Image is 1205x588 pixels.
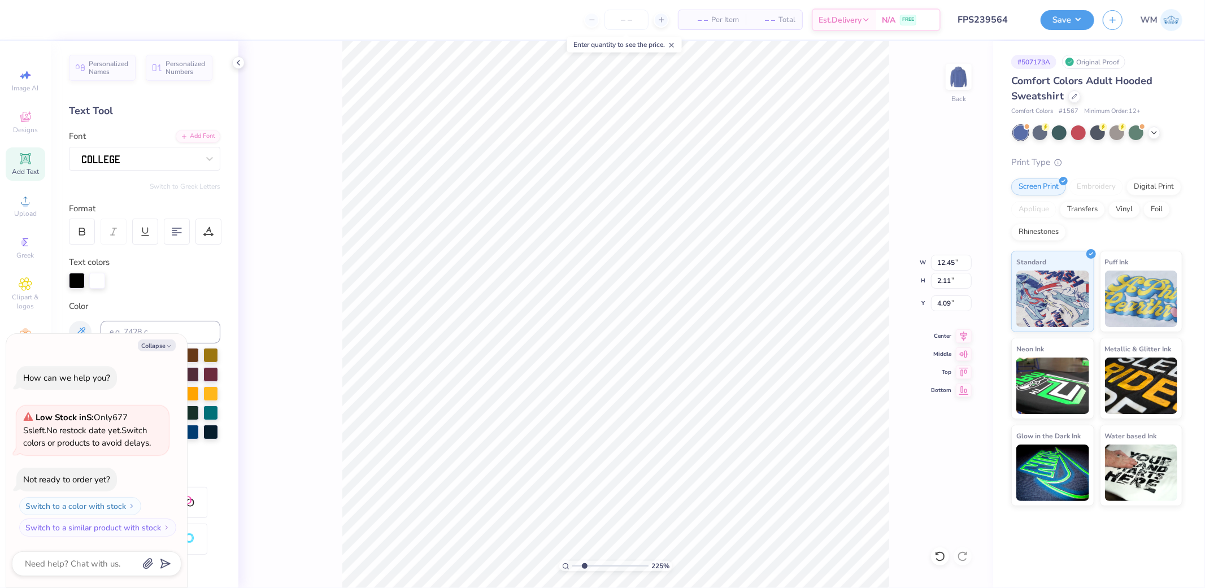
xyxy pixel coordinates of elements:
span: Personalized Numbers [166,60,206,76]
img: Glow in the Dark Ink [1016,445,1089,501]
label: Text colors [69,256,110,269]
img: Switch to a color with stock [128,503,135,509]
span: Top [931,368,951,376]
span: – – [752,14,775,26]
div: Transfers [1060,201,1105,218]
div: # 507173A [1011,55,1056,69]
button: Switch to Greek Letters [150,182,220,191]
input: – – [604,10,649,30]
span: Center [931,332,951,340]
img: Metallic & Glitter Ink [1105,358,1178,414]
img: Puff Ink [1105,271,1178,327]
span: Comfort Colors Adult Hooded Sweatshirt [1011,74,1152,103]
span: Add Text [12,167,39,176]
div: Format [69,202,221,215]
span: Upload [14,209,37,218]
div: Digital Print [1126,178,1181,195]
div: Vinyl [1108,201,1140,218]
input: e.g. 7428 c [101,321,220,343]
img: Wilfredo Manabat [1160,9,1182,31]
img: Water based Ink [1105,445,1178,501]
img: Switch to a similar product with stock [163,524,170,531]
a: WM [1141,9,1182,31]
span: Metallic & Glitter Ink [1105,343,1172,355]
div: Foil [1143,201,1170,218]
div: Add Font [176,130,220,143]
span: Minimum Order: 12 + [1084,107,1141,116]
img: Neon Ink [1016,358,1089,414]
span: Per Item [711,14,739,26]
div: Not ready to order yet? [23,474,110,485]
span: Middle [931,350,951,358]
span: Designs [13,125,38,134]
button: Collapse [138,339,176,351]
span: 225 % [651,561,669,571]
button: Switch to a color with stock [19,497,141,515]
div: Enter quantity to see the price. [567,37,682,53]
div: Back [951,94,966,104]
span: # 1567 [1059,107,1078,116]
span: Only 677 Ss left. Switch colors or products to avoid delays. [23,412,151,448]
div: Applique [1011,201,1056,218]
img: Standard [1016,271,1089,327]
input: Untitled Design [949,8,1032,31]
span: Total [778,14,795,26]
button: Save [1041,10,1094,30]
img: Back [947,66,970,88]
span: Puff Ink [1105,256,1129,268]
span: Personalized Names [89,60,129,76]
span: N/A [882,14,895,26]
span: Est. Delivery [819,14,862,26]
strong: Low Stock in S : [36,412,94,423]
div: Print Type [1011,156,1182,169]
div: How can we help you? [23,372,110,384]
span: Image AI [12,84,39,93]
div: Embroidery [1069,178,1123,195]
div: Original Proof [1062,55,1125,69]
div: Screen Print [1011,178,1066,195]
span: – – [685,14,708,26]
span: FREE [902,16,914,24]
div: Text Tool [69,103,220,119]
span: No restock date yet. [46,425,121,436]
div: Rhinestones [1011,224,1066,241]
span: Neon Ink [1016,343,1044,355]
span: Bottom [931,386,951,394]
span: Glow in the Dark Ink [1016,430,1081,442]
span: Comfort Colors [1011,107,1053,116]
span: Clipart & logos [6,293,45,311]
span: Water based Ink [1105,430,1157,442]
div: Color [69,300,220,313]
span: WM [1141,14,1158,27]
span: Standard [1016,256,1046,268]
label: Font [69,130,86,143]
button: Switch to a similar product with stock [19,519,176,537]
span: Greek [17,251,34,260]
